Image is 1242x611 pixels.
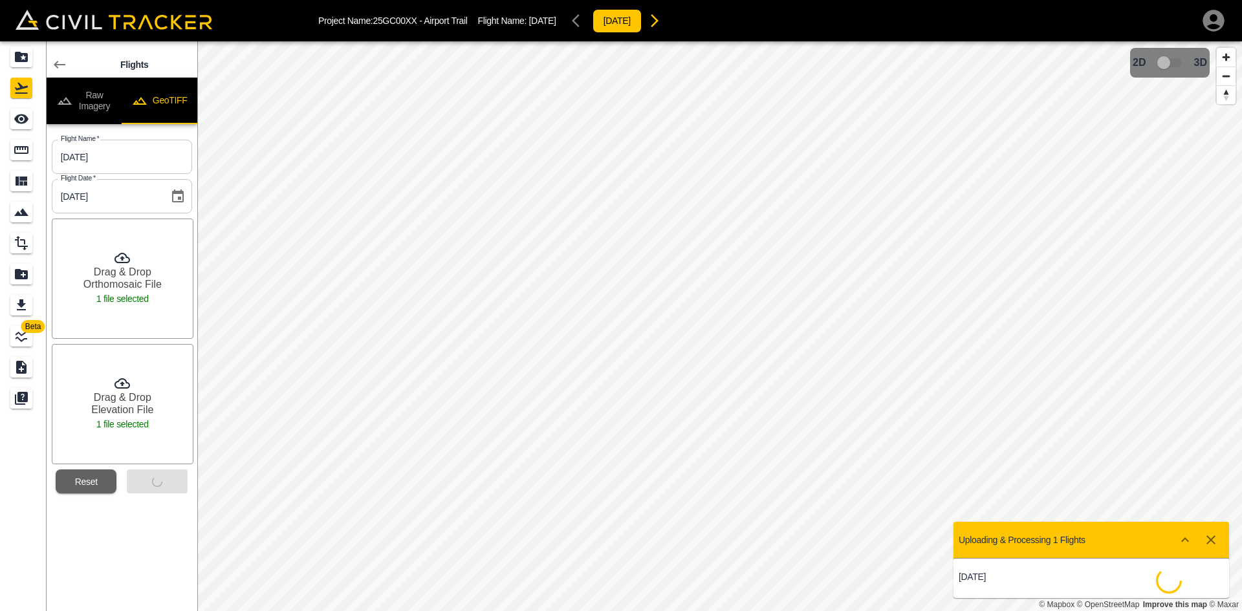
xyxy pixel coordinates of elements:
[1194,57,1207,69] span: 3D
[1151,50,1189,75] span: 3D model not uploaded yet
[16,10,212,30] img: Civil Tracker
[1217,85,1236,104] button: Reset bearing to north
[478,16,556,26] p: Flight Name:
[959,572,1091,582] p: [DATE]
[1133,57,1146,69] span: 2D
[529,16,556,26] span: [DATE]
[1172,527,1198,553] button: Show more
[1077,600,1140,609] a: OpenStreetMap
[197,41,1242,611] canvas: Map
[318,16,468,26] p: Project Name: 25GC00XX - Airport Trail
[1155,567,1183,595] span: Processing
[1217,67,1236,85] button: Zoom out
[1039,600,1074,609] a: Mapbox
[1217,48,1236,67] button: Zoom in
[1143,600,1207,609] a: Map feedback
[593,9,642,33] button: [DATE]
[1209,600,1239,609] a: Maxar
[959,535,1085,545] p: Uploading & Processing 1 Flights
